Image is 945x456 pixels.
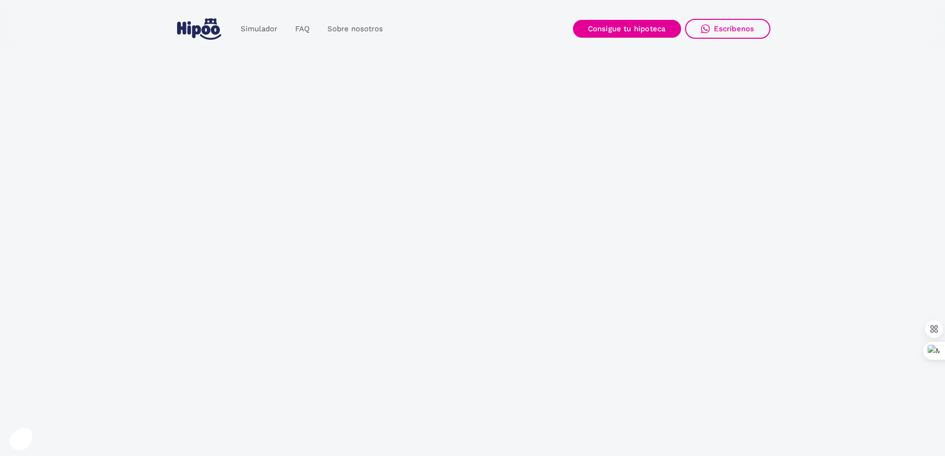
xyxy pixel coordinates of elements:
[714,24,755,33] div: Escríbenos
[175,14,224,44] a: home
[318,19,392,39] a: Sobre nosotros
[286,19,318,39] a: FAQ
[573,20,681,38] a: Consigue tu hipoteca
[232,19,286,39] a: Simulador
[685,19,770,39] a: Escríbenos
